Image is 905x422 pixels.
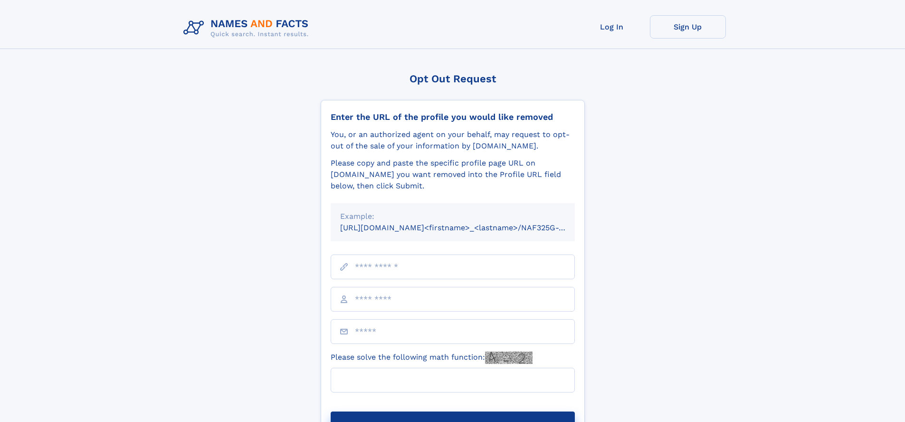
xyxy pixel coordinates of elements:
[180,15,316,41] img: Logo Names and Facts
[331,112,575,122] div: Enter the URL of the profile you would like removed
[340,211,565,222] div: Example:
[331,157,575,192] div: Please copy and paste the specific profile page URL on [DOMAIN_NAME] you want removed into the Pr...
[650,15,726,39] a: Sign Up
[331,129,575,152] div: You, or an authorized agent on your behalf, may request to opt-out of the sale of your informatio...
[574,15,650,39] a: Log In
[321,73,585,85] div: Opt Out Request
[331,352,533,364] label: Please solve the following math function:
[340,223,593,232] small: [URL][DOMAIN_NAME]<firstname>_<lastname>/NAF325G-xxxxxxxx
